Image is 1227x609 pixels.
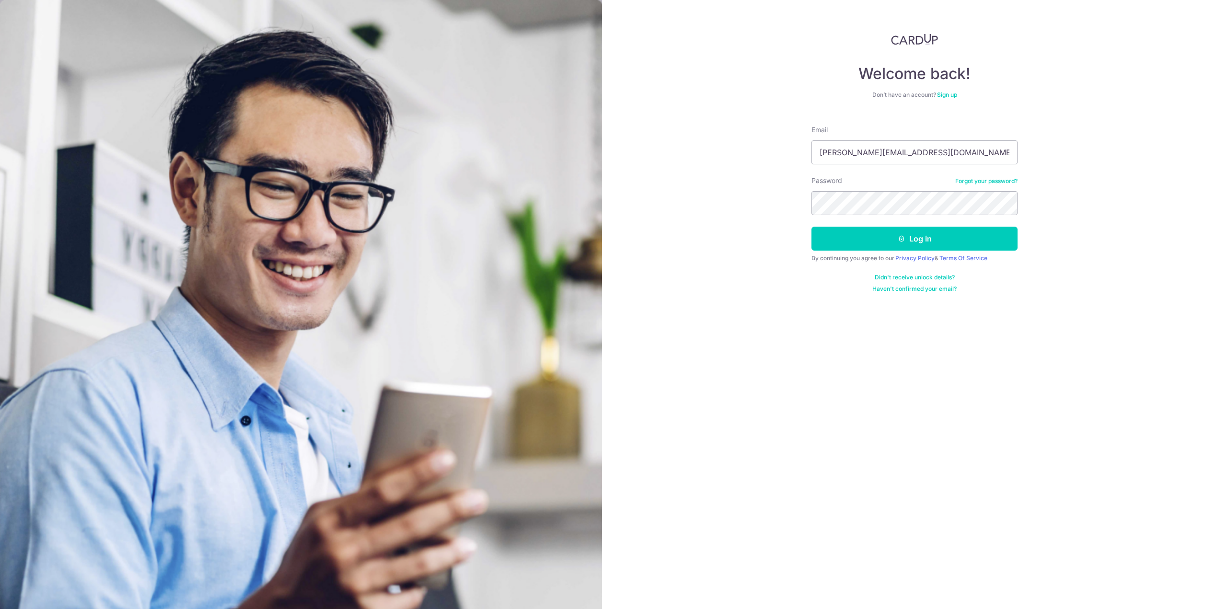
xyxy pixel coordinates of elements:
[811,176,842,185] label: Password
[811,254,1018,262] div: By continuing you agree to our &
[875,274,955,281] a: Didn't receive unlock details?
[937,91,957,98] a: Sign up
[939,254,987,262] a: Terms Of Service
[811,125,828,135] label: Email
[955,177,1018,185] a: Forgot your password?
[872,285,957,293] a: Haven't confirmed your email?
[895,254,935,262] a: Privacy Policy
[811,227,1018,251] button: Log in
[891,34,938,45] img: CardUp Logo
[811,91,1018,99] div: Don’t have an account?
[811,64,1018,83] h4: Welcome back!
[811,140,1018,164] input: Enter your Email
